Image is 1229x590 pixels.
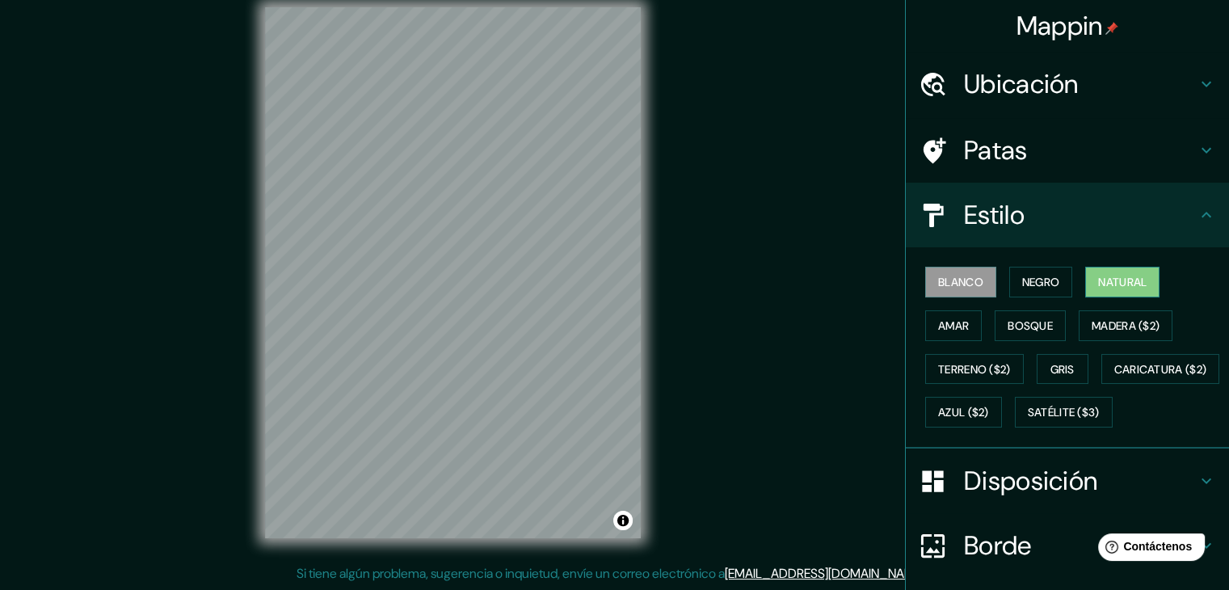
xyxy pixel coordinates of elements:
[1092,318,1160,333] font: Madera ($2)
[1085,267,1160,297] button: Natural
[938,362,1011,377] font: Terreno ($2)
[906,513,1229,578] div: Borde
[1050,362,1075,377] font: Gris
[925,397,1002,428] button: Azul ($2)
[1105,22,1118,35] img: pin-icon.png
[964,67,1079,101] font: Ubicación
[1008,318,1053,333] font: Bosque
[297,565,725,582] font: Si tiene algún problema, sugerencia o inquietud, envíe un correo electrónico a
[964,464,1097,498] font: Disposición
[906,183,1229,247] div: Estilo
[1009,267,1073,297] button: Negro
[1101,354,1220,385] button: Caricatura ($2)
[938,275,983,289] font: Blanco
[1016,9,1103,43] font: Mappin
[1028,406,1100,420] font: Satélite ($3)
[265,7,641,538] canvas: Mapa
[938,318,969,333] font: Amar
[1098,275,1147,289] font: Natural
[1079,310,1172,341] button: Madera ($2)
[906,52,1229,116] div: Ubicación
[725,565,924,582] a: [EMAIL_ADDRESS][DOMAIN_NAME]
[964,198,1025,232] font: Estilo
[925,267,996,297] button: Blanco
[613,511,633,530] button: Activar o desactivar atribución
[1022,275,1060,289] font: Negro
[925,354,1024,385] button: Terreno ($2)
[938,406,989,420] font: Azul ($2)
[925,310,982,341] button: Amar
[906,449,1229,513] div: Disposición
[964,529,1032,563] font: Borde
[995,310,1066,341] button: Bosque
[964,133,1028,167] font: Patas
[1015,397,1113,428] button: Satélite ($3)
[1114,362,1207,377] font: Caricatura ($2)
[906,118,1229,183] div: Patas
[1085,527,1211,572] iframe: Lanzador de widgets de ayuda
[1037,354,1088,385] button: Gris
